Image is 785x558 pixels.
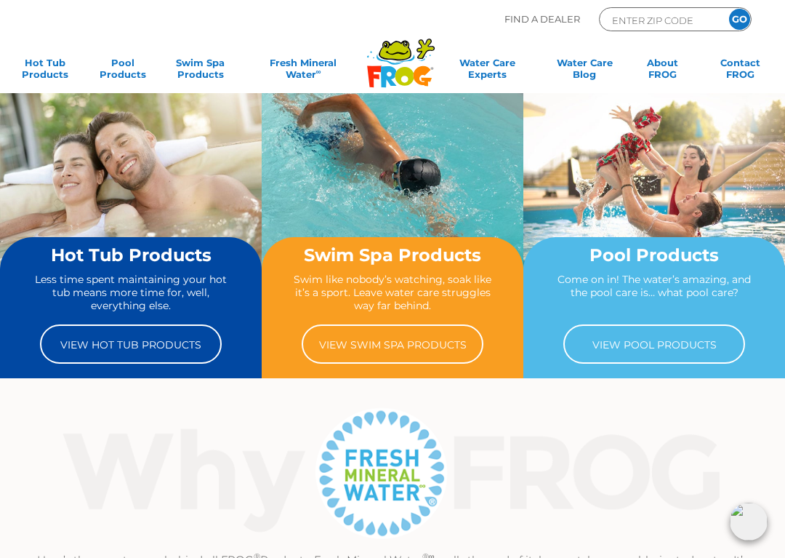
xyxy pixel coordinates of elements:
[291,273,494,313] p: Swim like nobody’s watching, soak like it’s a sport. Leave water care struggles way far behind.
[729,9,750,30] input: GO
[555,57,615,86] a: Water CareBlog
[302,324,483,364] a: View Swim Spa Products
[611,12,709,28] input: Zip Code Form
[504,7,580,31] p: Find A Dealer
[15,57,75,86] a: Hot TubProducts
[710,57,770,86] a: ContactFROG
[92,57,153,86] a: PoolProducts
[40,324,222,364] a: View Hot Tub Products
[316,68,321,76] sup: ∞
[291,246,494,265] h2: Swim Spa Products
[262,93,523,289] img: home-banner-swim-spa-short
[248,57,358,86] a: Fresh MineralWater∞
[632,57,693,86] a: AboutFROG
[553,246,755,265] h2: Pool Products
[523,93,785,289] img: home-banner-pool-short
[30,273,232,313] p: Less time spent maintaining your hot tub means more time for, well, everything else.
[553,273,755,313] p: Come on in! The water’s amazing, and the pool care is… what pool care?
[730,503,768,541] img: openIcon
[36,404,749,542] img: Why Frog
[170,57,230,86] a: Swim SpaProducts
[438,57,537,86] a: Water CareExperts
[30,246,232,265] h2: Hot Tub Products
[563,324,745,364] a: View Pool Products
